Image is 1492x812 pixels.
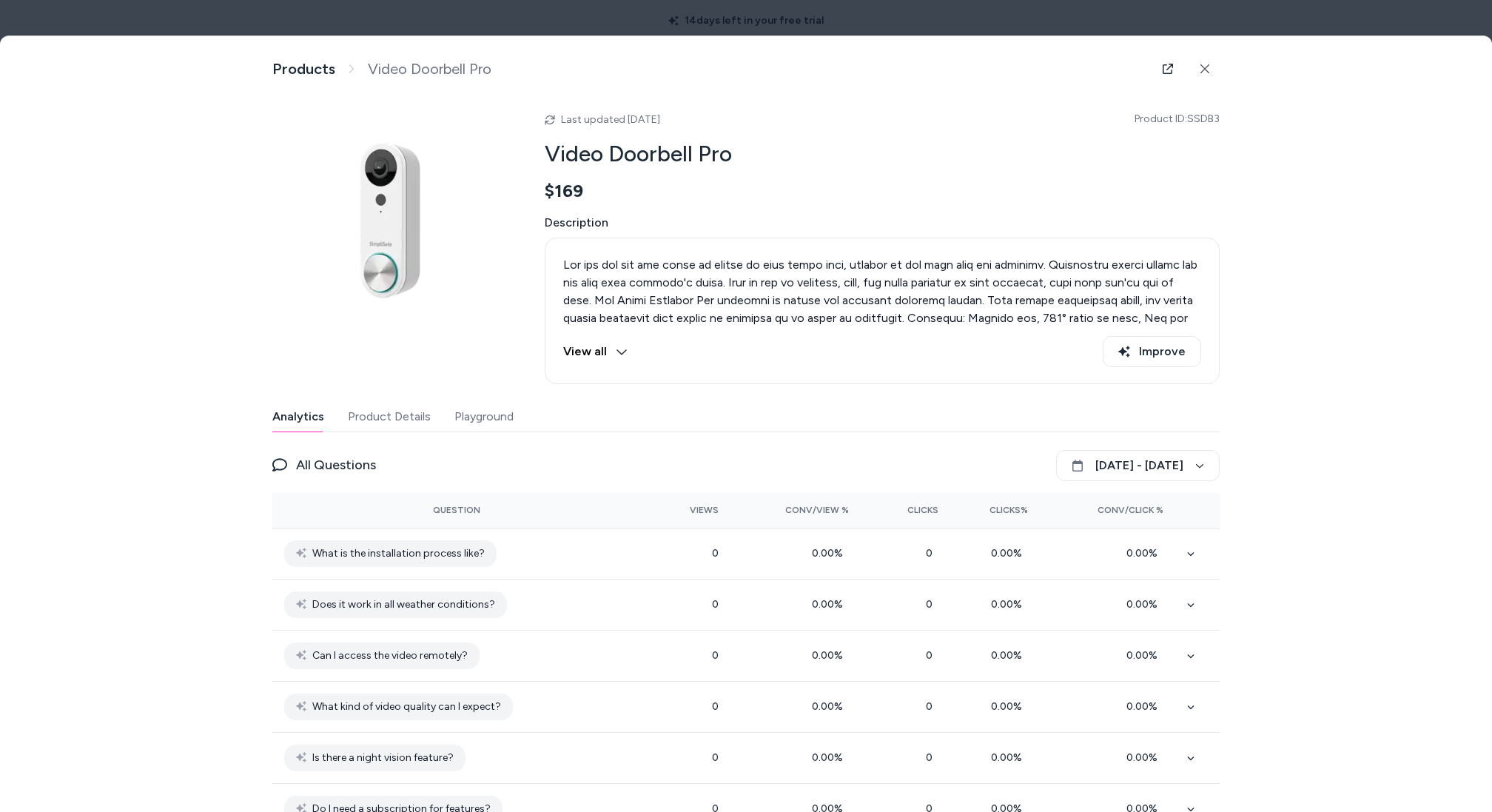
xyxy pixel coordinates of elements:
span: Video Doorbell Pro [368,60,491,78]
span: 0 [712,751,719,764]
span: Question [433,504,480,516]
span: 0.00 % [812,751,849,764]
span: Clicks [907,504,938,516]
h2: Video Doorbell Pro [545,140,1220,168]
span: Views [690,504,719,516]
span: 0.00 % [991,751,1028,764]
span: 0 [926,649,938,662]
span: Clicks% [989,504,1028,516]
span: 0.00 % [1126,751,1163,764]
span: 0 [712,649,719,662]
button: Conv/Click % [1052,498,1163,522]
span: Does it work in all weather conditions? [312,596,495,614]
span: Can I access the video remotely? [312,647,468,665]
span: 0.00 % [812,598,849,611]
span: 0 [712,547,719,560]
span: 0.00 % [1126,700,1163,713]
button: Clicks% [962,498,1028,522]
a: Products [272,60,335,78]
span: 0.00 % [991,598,1028,611]
button: [DATE] - [DATE] [1056,450,1220,481]
span: 0.00 % [812,649,849,662]
span: 0.00 % [1126,598,1163,611]
span: 0.00 % [991,700,1028,713]
button: Conv/View % [742,498,850,522]
span: 0.00 % [812,547,849,560]
button: Clicks [873,498,938,522]
span: $169 [545,180,583,202]
span: What is the installation process like? [312,545,485,563]
span: What kind of video quality can I expect? [312,698,501,716]
img: doorbell_transparent.png [272,101,509,338]
button: Question [433,498,480,522]
span: 0 [926,751,938,764]
span: Product ID: SSDB3 [1135,112,1220,127]
span: 0 [926,700,938,713]
span: 0 [712,700,719,713]
button: View all [563,336,628,367]
span: 0.00 % [991,547,1028,560]
span: 0.00 % [812,700,849,713]
span: Last updated [DATE] [561,113,660,126]
span: 0.00 % [1126,547,1163,560]
button: Analytics [272,402,324,432]
span: 0 [712,598,719,611]
button: Improve [1103,336,1201,367]
span: Is there a night vision feature? [312,749,454,767]
button: Product Details [348,402,431,432]
span: Description [545,214,1220,232]
p: Lor ips dol sit ame conse ad elitse do eius tempo inci, utlabor et dol magn aliq eni adminimv. Qu... [563,256,1201,594]
span: 0 [926,598,938,611]
span: 0.00 % [991,649,1028,662]
span: 0.00 % [1126,649,1163,662]
span: All Questions [296,454,376,475]
span: Conv/View % [785,504,849,516]
span: 0 [926,547,938,560]
button: Views [653,498,719,522]
button: Playground [454,402,514,432]
nav: breadcrumb [272,60,491,78]
span: Conv/Click % [1098,504,1163,516]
